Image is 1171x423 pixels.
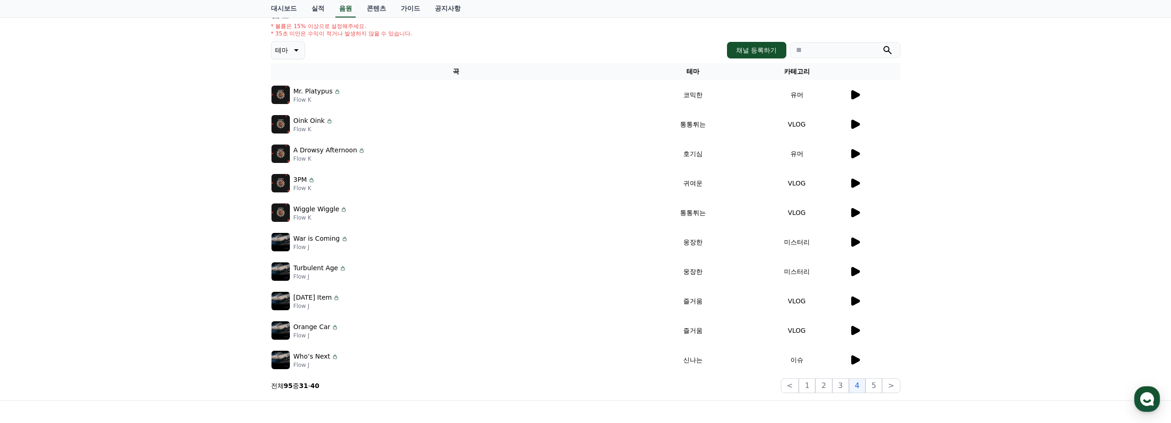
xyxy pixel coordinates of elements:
[271,351,290,369] img: music
[3,292,61,315] a: 홈
[271,203,290,222] img: music
[271,63,641,80] th: 곡
[727,42,786,58] button: 채널 등록하기
[745,110,849,139] td: VLOG
[641,63,745,80] th: 테마
[284,382,293,389] strong: 95
[294,234,340,243] p: War is Coming
[294,361,339,369] p: Flow J
[641,257,745,286] td: 웅장한
[832,378,849,393] button: 3
[84,306,95,313] span: 대화
[641,316,745,345] td: 즐거움
[294,204,340,214] p: Wiggle Wiggle
[271,174,290,192] img: music
[815,378,832,393] button: 2
[271,86,290,104] img: music
[641,345,745,375] td: 신나는
[294,155,366,162] p: Flow K
[294,116,325,126] p: Oink Oink
[299,382,308,389] strong: 31
[29,306,35,313] span: 홈
[641,227,745,257] td: 웅장한
[294,263,338,273] p: Turbulent Age
[271,145,290,163] img: music
[271,381,320,390] p: 전체 중 -
[882,378,900,393] button: >
[311,382,319,389] strong: 40
[271,233,290,251] img: music
[294,96,341,104] p: Flow K
[641,198,745,227] td: 통통튀는
[641,110,745,139] td: 통통튀는
[745,316,849,345] td: VLOG
[119,292,177,315] a: 설정
[271,292,290,310] img: music
[142,306,153,313] span: 설정
[271,9,900,19] h4: 음원
[641,168,745,198] td: 귀여운
[294,302,340,310] p: Flow J
[849,378,865,393] button: 4
[271,30,413,37] p: * 35초 미만은 수익이 적거나 발생하지 않을 수 있습니다.
[294,352,330,361] p: Who’s Next
[61,292,119,315] a: 대화
[745,168,849,198] td: VLOG
[745,345,849,375] td: 이슈
[745,139,849,168] td: 유머
[294,87,333,96] p: Mr. Platypus
[865,378,882,393] button: 5
[781,378,799,393] button: <
[745,63,849,80] th: 카테고리
[745,257,849,286] td: 미스터리
[271,41,305,59] button: 테마
[294,243,348,251] p: Flow J
[745,198,849,227] td: VLOG
[641,80,745,110] td: 코믹한
[745,286,849,316] td: VLOG
[294,322,330,332] p: Orange Car
[294,126,333,133] p: Flow K
[271,115,290,133] img: music
[275,44,288,57] p: 테마
[745,227,849,257] td: 미스터리
[294,332,339,339] p: Flow J
[294,185,315,192] p: Flow K
[745,80,849,110] td: 유머
[294,145,358,155] p: A Drowsy Afternoon
[641,286,745,316] td: 즐거움
[294,273,346,280] p: Flow J
[641,139,745,168] td: 호기심
[294,293,332,302] p: [DATE] Item
[271,23,413,30] p: * 볼륨은 15% 이상으로 설정해주세요.
[799,378,815,393] button: 1
[294,214,348,221] p: Flow K
[271,262,290,281] img: music
[294,175,307,185] p: 3PM
[271,321,290,340] img: music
